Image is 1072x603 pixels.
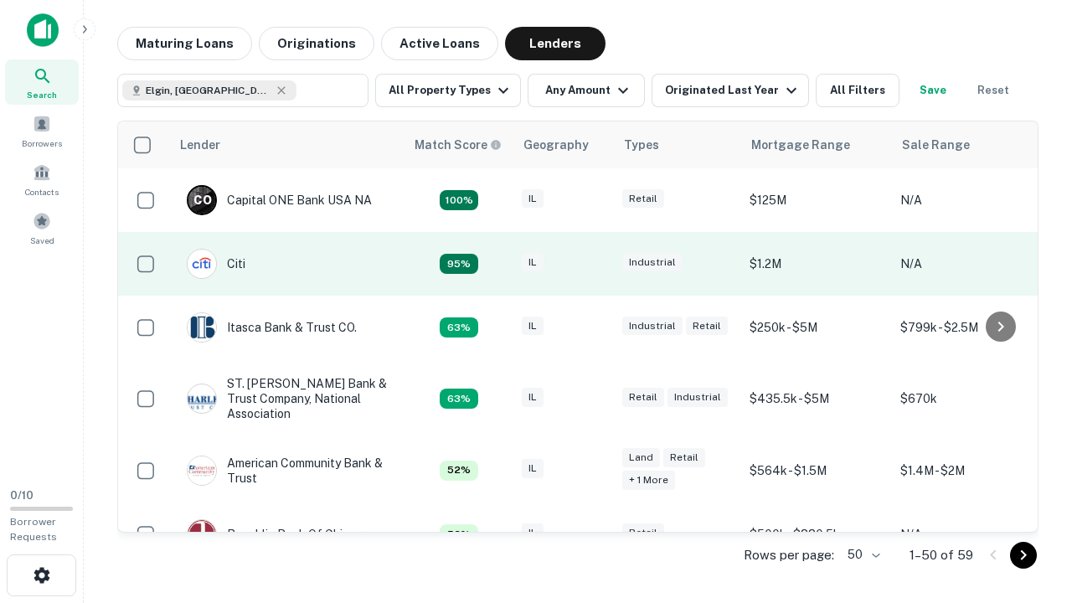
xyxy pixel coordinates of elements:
[440,190,478,210] div: Capitalize uses an advanced AI algorithm to match your search with the best lender. The match sco...
[187,519,370,549] div: Republic Bank Of Chicago
[622,448,660,467] div: Land
[663,448,705,467] div: Retail
[523,135,589,155] div: Geography
[622,523,664,543] div: Retail
[665,80,801,100] div: Originated Last Year
[187,456,388,486] div: American Community Bank & Trust
[30,234,54,247] span: Saved
[188,250,216,278] img: picture
[440,461,478,481] div: Capitalize uses an advanced AI algorithm to match your search with the best lender. The match sco...
[193,192,211,209] p: C O
[522,253,544,272] div: IL
[440,254,478,274] div: Capitalize uses an advanced AI algorithm to match your search with the best lender. The match sco...
[188,384,216,413] img: picture
[10,516,57,543] span: Borrower Requests
[528,74,645,107] button: Any Amount
[187,376,388,422] div: ST. [PERSON_NAME] Bank & Trust Company, National Association
[622,471,675,490] div: + 1 more
[622,189,664,209] div: Retail
[188,520,216,549] img: picture
[892,168,1043,232] td: N/A
[667,388,728,407] div: Industrial
[375,74,521,107] button: All Property Types
[988,469,1072,549] iframe: Chat Widget
[259,27,374,60] button: Originations
[741,168,892,232] td: $125M
[652,74,809,107] button: Originated Last Year
[440,524,478,544] div: Capitalize uses an advanced AI algorithm to match your search with the best lender. The match sco...
[686,317,728,336] div: Retail
[751,135,850,155] div: Mortgage Range
[741,359,892,439] td: $435.5k - $5M
[892,296,1043,359] td: $799k - $2.5M
[522,388,544,407] div: IL
[892,439,1043,502] td: $1.4M - $2M
[892,502,1043,566] td: N/A
[892,232,1043,296] td: N/A
[187,249,245,279] div: Citi
[5,205,79,250] a: Saved
[513,121,614,168] th: Geography
[187,185,372,215] div: Capital ONE Bank USA NA
[816,74,899,107] button: All Filters
[522,523,544,543] div: IL
[744,545,834,565] p: Rows per page:
[902,135,970,155] div: Sale Range
[741,121,892,168] th: Mortgage Range
[622,388,664,407] div: Retail
[415,136,502,154] div: Capitalize uses an advanced AI algorithm to match your search with the best lender. The match sco...
[405,121,513,168] th: Capitalize uses an advanced AI algorithm to match your search with the best lender. The match sco...
[188,313,216,342] img: picture
[5,157,79,202] a: Contacts
[522,189,544,209] div: IL
[187,312,357,343] div: Itasca Bank & Trust CO.
[440,389,478,409] div: Capitalize uses an advanced AI algorithm to match your search with the best lender. The match sco...
[188,456,216,485] img: picture
[522,459,544,478] div: IL
[22,137,62,150] span: Borrowers
[1010,542,1037,569] button: Go to next page
[906,74,960,107] button: Save your search to get updates of matches that match your search criteria.
[622,317,683,336] div: Industrial
[146,83,271,98] span: Elgin, [GEOGRAPHIC_DATA], [GEOGRAPHIC_DATA]
[622,253,683,272] div: Industrial
[10,489,33,502] span: 0 / 10
[741,502,892,566] td: $500k - $880.5k
[415,136,498,154] h6: Match Score
[170,121,405,168] th: Lender
[741,232,892,296] td: $1.2M
[440,317,478,338] div: Capitalize uses an advanced AI algorithm to match your search with the best lender. The match sco...
[741,296,892,359] td: $250k - $5M
[741,439,892,502] td: $564k - $1.5M
[910,545,973,565] p: 1–50 of 59
[892,359,1043,439] td: $670k
[180,135,220,155] div: Lender
[27,88,57,101] span: Search
[505,27,606,60] button: Lenders
[5,108,79,153] a: Borrowers
[614,121,741,168] th: Types
[624,135,659,155] div: Types
[381,27,498,60] button: Active Loans
[5,59,79,105] a: Search
[966,74,1020,107] button: Reset
[892,121,1043,168] th: Sale Range
[27,13,59,47] img: capitalize-icon.png
[841,543,883,567] div: 50
[522,317,544,336] div: IL
[25,185,59,198] span: Contacts
[117,27,252,60] button: Maturing Loans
